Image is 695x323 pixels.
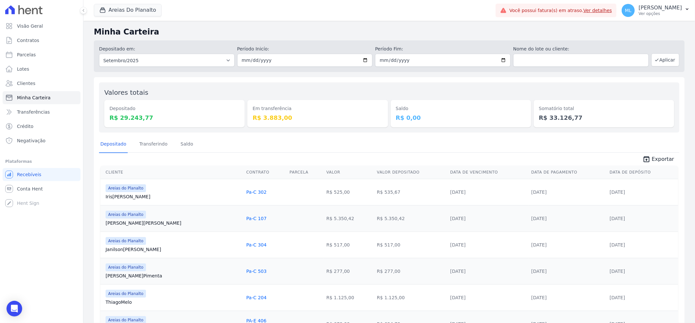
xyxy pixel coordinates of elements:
a: [DATE] [610,295,625,300]
a: Pa-C 204 [246,295,267,300]
i: unarchive [643,155,650,163]
a: [DATE] [610,269,625,274]
td: R$ 1.125,00 [374,284,448,311]
a: Ver detalhes [584,8,612,13]
th: Data de Pagamento [528,166,607,179]
dt: Somatório total [539,105,669,112]
a: unarchive Exportar [637,155,679,164]
th: Data de Vencimento [448,166,529,179]
td: R$ 277,00 [324,258,374,284]
dd: R$ 29.243,77 [109,113,239,122]
a: [DATE] [610,242,625,247]
a: Janilson[PERSON_NAME] [106,246,241,253]
a: [DATE] [531,216,546,221]
a: Minha Carteira [3,91,80,104]
a: [DATE] [450,295,466,300]
a: Lotes [3,63,80,76]
a: Visão Geral [3,20,80,33]
div: Plataformas [5,158,78,165]
td: R$ 517,00 [374,232,448,258]
dt: Depositado [109,105,239,112]
span: Parcelas [17,51,36,58]
span: Exportar [652,155,674,163]
label: Nome do lote ou cliente: [513,46,649,52]
span: Areias do Planalto [106,290,146,298]
th: Contrato [244,166,287,179]
span: ML [625,8,631,13]
dt: Saldo [396,105,526,112]
a: Recebíveis [3,168,80,181]
span: Lotes [17,66,29,72]
p: Ver opções [639,11,682,16]
button: Areias Do Planalto [94,4,162,16]
span: Areias do Planalto [106,237,146,245]
td: R$ 277,00 [374,258,448,284]
label: Período Inicío: [237,46,373,52]
span: Areias do Planalto [106,211,146,218]
span: Conta Hent [17,186,43,192]
span: Você possui fatura(s) em atraso. [509,7,612,14]
label: Valores totais [104,89,148,96]
a: [DATE] [531,295,546,300]
span: Transferências [17,109,50,115]
a: [DATE] [531,269,546,274]
a: Depositado [99,136,128,153]
a: Transferências [3,105,80,119]
td: R$ 517,00 [324,232,374,258]
a: Negativação [3,134,80,147]
a: Pa-C 503 [246,269,267,274]
a: Iris[PERSON_NAME] [106,193,241,200]
th: Cliente [100,166,244,179]
th: Data de Depósito [607,166,678,179]
p: [PERSON_NAME] [639,5,682,11]
dd: R$ 0,00 [396,113,526,122]
button: Aplicar [651,53,679,66]
a: [DATE] [450,242,466,247]
a: Saldo [179,136,195,153]
a: [DATE] [531,190,546,195]
a: [DATE] [531,242,546,247]
a: Conta Hent [3,182,80,195]
td: R$ 525,00 [324,179,374,205]
span: Minha Carteira [17,94,51,101]
td: R$ 1.125,00 [324,284,374,311]
a: Pa-C 304 [246,242,267,247]
a: Pa-C 302 [246,190,267,195]
a: [DATE] [450,269,466,274]
span: Areias do Planalto [106,263,146,271]
a: Transferindo [138,136,169,153]
td: R$ 5.350,42 [374,205,448,232]
td: R$ 535,67 [374,179,448,205]
a: Contratos [3,34,80,47]
span: Negativação [17,137,46,144]
dd: R$ 33.126,77 [539,113,669,122]
label: Depositado em: [99,46,135,51]
a: ThiagoMelo [106,299,241,305]
dt: Em transferência [253,105,383,112]
a: Clientes [3,77,80,90]
a: [DATE] [450,190,466,195]
span: Crédito [17,123,34,130]
a: Crédito [3,120,80,133]
a: Pa-C 107 [246,216,267,221]
button: ML [PERSON_NAME] Ver opções [616,1,695,20]
h2: Minha Carteira [94,26,685,38]
span: Contratos [17,37,39,44]
th: Parcela [287,166,324,179]
th: Valor [324,166,374,179]
span: Visão Geral [17,23,43,29]
a: Parcelas [3,48,80,61]
a: [DATE] [610,190,625,195]
span: Recebíveis [17,171,41,178]
a: [PERSON_NAME]Pimenta [106,273,241,279]
th: Valor Depositado [374,166,448,179]
a: [PERSON_NAME][PERSON_NAME] [106,220,241,226]
a: [DATE] [450,216,466,221]
span: Clientes [17,80,35,87]
td: R$ 5.350,42 [324,205,374,232]
dd: R$ 3.883,00 [253,113,383,122]
span: Areias do Planalto [106,184,146,192]
a: [DATE] [610,216,625,221]
div: Open Intercom Messenger [7,301,22,316]
label: Período Fim: [375,46,511,52]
